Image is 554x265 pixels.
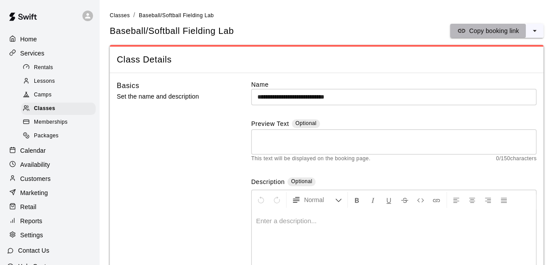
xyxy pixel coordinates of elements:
button: Left Align [449,192,464,208]
a: Camps [21,88,99,102]
span: Classes [34,104,55,113]
li: / [133,11,135,20]
button: Insert Code [413,192,428,208]
span: Lessons [34,77,55,86]
div: Rentals [21,62,96,74]
h5: Baseball/Softball Fielding Lab [110,25,234,37]
a: Reports [7,214,92,228]
span: This text will be displayed on the booking page. [251,155,371,163]
span: Normal [304,195,335,204]
h6: Basics [117,80,139,92]
button: Format Strikethrough [397,192,412,208]
span: Baseball/Softball Fielding Lab [139,12,214,18]
span: 0 / 150 characters [496,155,536,163]
button: select merge strategy [526,24,543,38]
a: Marketing [7,186,92,199]
p: Copy booking link [469,26,519,35]
span: Classes [110,12,130,18]
button: Format Underline [381,192,396,208]
p: Home [20,35,37,44]
a: Calendar [7,144,92,157]
label: Preview Text [251,119,289,129]
p: Marketing [20,188,48,197]
button: Formatting Options [288,192,346,208]
p: Contact Us [18,246,49,255]
a: Classes [110,11,130,18]
a: Classes [21,102,99,116]
button: Format Bold [350,192,364,208]
nav: breadcrumb [110,11,543,20]
div: Packages [21,130,96,142]
button: Right Align [480,192,495,208]
div: Camps [21,89,96,101]
span: Packages [34,132,59,140]
button: Format Italics [365,192,380,208]
a: Customers [7,172,92,185]
div: Classes [21,103,96,115]
span: Optional [295,120,316,126]
a: Availability [7,158,92,171]
a: Retail [7,200,92,213]
div: Lessons [21,75,96,88]
a: Packages [21,129,99,143]
a: Rentals [21,61,99,74]
p: Reports [20,217,42,225]
p: Settings [20,231,43,239]
div: split button [450,24,543,38]
div: Memberships [21,116,96,129]
a: Services [7,47,92,60]
a: Home [7,33,92,46]
button: Undo [253,192,268,208]
button: Center Align [465,192,480,208]
button: Insert Link [429,192,444,208]
button: Copy booking link [450,24,526,38]
span: Optional [291,178,312,184]
a: Settings [7,228,92,242]
p: Calendar [20,146,46,155]
p: Retail [20,202,37,211]
p: Services [20,49,45,58]
p: Customers [20,174,51,183]
label: Description [251,177,285,188]
span: Memberships [34,118,67,127]
span: Class Details [117,54,536,66]
label: Name [251,80,537,89]
button: Justify Align [496,192,511,208]
button: Redo [269,192,284,208]
a: Memberships [21,116,99,129]
p: Availability [20,160,50,169]
span: Rentals [34,63,53,72]
span: Camps [34,91,52,99]
p: Set the name and description [117,91,226,102]
a: Lessons [21,74,99,88]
